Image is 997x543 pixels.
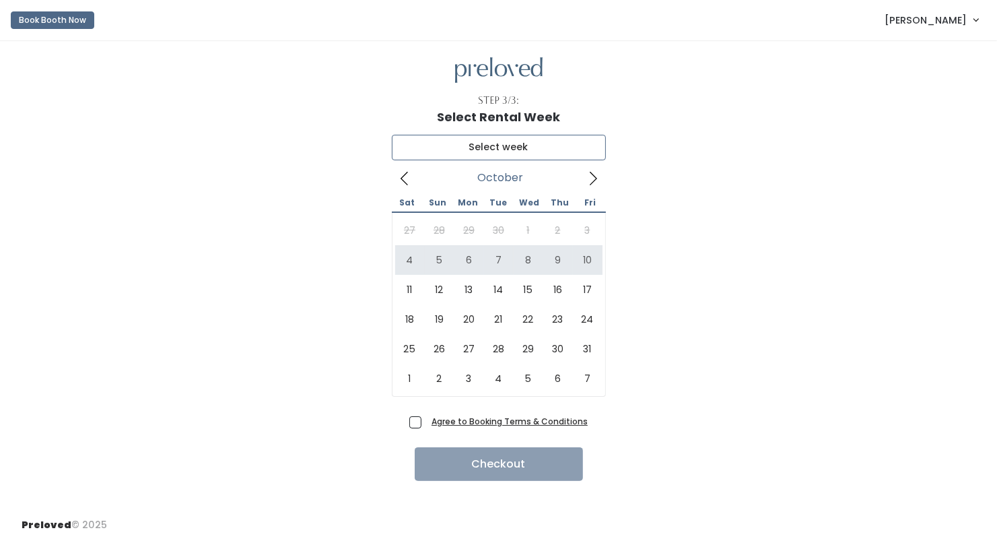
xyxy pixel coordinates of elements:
[514,334,543,364] span: October 29, 2025
[455,57,543,84] img: preloved logo
[514,199,544,207] span: Wed
[573,305,603,334] span: October 24, 2025
[395,245,425,275] span: October 4, 2025
[425,334,454,364] span: October 26, 2025
[11,11,94,29] button: Book Booth Now
[484,334,514,364] span: October 28, 2025
[543,334,573,364] span: October 30, 2025
[415,447,583,481] button: Checkout
[885,13,967,28] span: [PERSON_NAME]
[437,110,560,124] h1: Select Rental Week
[483,199,514,207] span: Tue
[514,275,543,305] span: October 15, 2025
[425,305,454,334] span: October 19, 2025
[514,364,543,393] span: November 5, 2025
[454,305,484,334] span: October 20, 2025
[573,245,603,275] span: October 10, 2025
[452,199,483,207] span: Mon
[22,518,71,532] span: Preloved
[454,275,484,305] span: October 13, 2025
[478,94,519,108] div: Step 3/3:
[392,199,422,207] span: Sat
[573,275,603,305] span: October 17, 2025
[545,199,575,207] span: Thu
[484,275,514,305] span: October 14, 2025
[395,305,425,334] span: October 18, 2025
[573,334,603,364] span: October 31, 2025
[454,245,484,275] span: October 6, 2025
[454,364,484,393] span: November 3, 2025
[871,5,992,34] a: [PERSON_NAME]
[484,305,514,334] span: October 21, 2025
[454,334,484,364] span: October 27, 2025
[575,199,605,207] span: Fri
[484,364,514,393] span: November 4, 2025
[395,334,425,364] span: October 25, 2025
[477,175,523,181] span: October
[543,245,573,275] span: October 9, 2025
[395,275,425,305] span: October 11, 2025
[484,245,514,275] span: October 7, 2025
[573,364,603,393] span: November 7, 2025
[425,245,454,275] span: October 5, 2025
[392,135,606,160] input: Select week
[11,5,94,35] a: Book Booth Now
[395,364,425,393] span: November 1, 2025
[425,275,454,305] span: October 12, 2025
[432,416,588,427] a: Agree to Booking Terms & Conditions
[514,245,543,275] span: October 8, 2025
[543,305,573,334] span: October 23, 2025
[425,364,454,393] span: November 2, 2025
[543,275,573,305] span: October 16, 2025
[514,305,543,334] span: October 22, 2025
[22,507,107,532] div: © 2025
[422,199,452,207] span: Sun
[543,364,573,393] span: November 6, 2025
